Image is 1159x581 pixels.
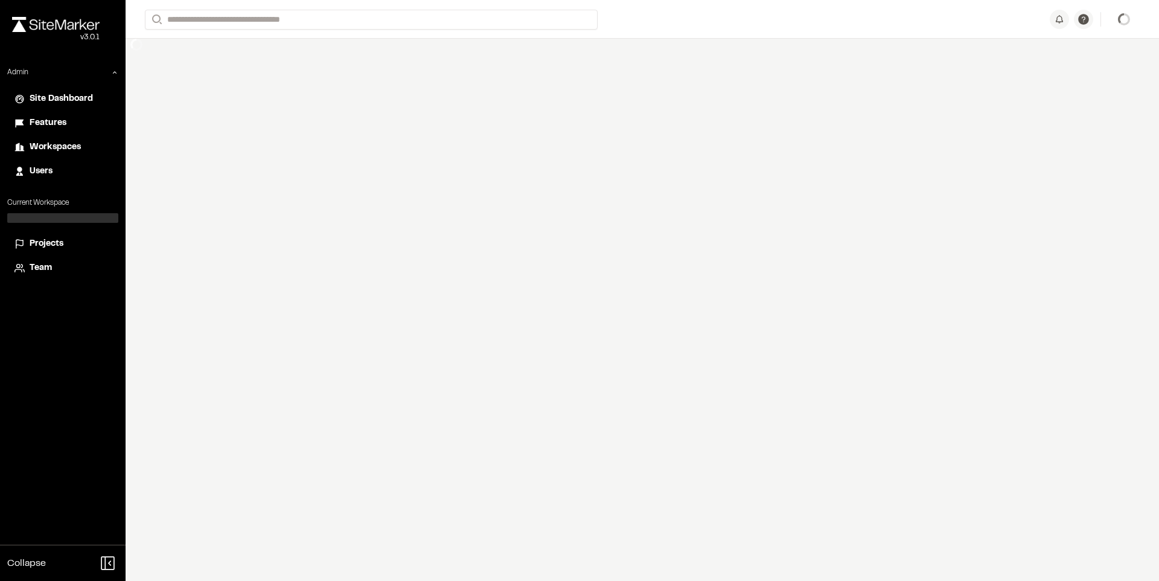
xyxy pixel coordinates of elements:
[30,262,52,275] span: Team
[12,17,100,32] img: rebrand.png
[14,117,111,130] a: Features
[30,117,66,130] span: Features
[14,165,111,178] a: Users
[14,92,111,106] a: Site Dashboard
[14,141,111,154] a: Workspaces
[30,141,81,154] span: Workspaces
[30,237,63,251] span: Projects
[14,237,111,251] a: Projects
[145,10,167,30] button: Search
[7,67,28,78] p: Admin
[12,32,100,43] div: Oh geez...please don't...
[7,556,46,571] span: Collapse
[14,262,111,275] a: Team
[30,165,53,178] span: Users
[7,197,118,208] p: Current Workspace
[30,92,93,106] span: Site Dashboard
